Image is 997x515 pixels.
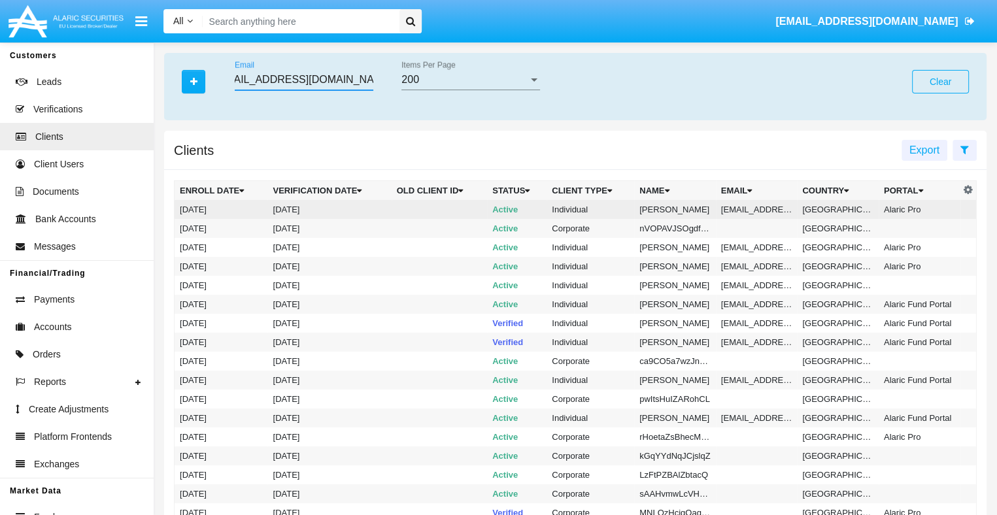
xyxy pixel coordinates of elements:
td: [EMAIL_ADDRESS][DOMAIN_NAME] [716,333,798,352]
span: [EMAIL_ADDRESS][DOMAIN_NAME] [775,16,958,27]
td: [DATE] [175,427,268,446]
td: [DATE] [267,200,391,219]
button: Clear [912,70,969,93]
span: Orders [33,348,61,361]
td: [DATE] [175,295,268,314]
td: Active [487,484,547,503]
td: kGqYYdNqJCjslqZ [634,446,716,465]
span: Reports [34,375,66,389]
td: Individual [547,295,634,314]
td: [DATE] [175,371,268,390]
td: Alaric Pro [879,238,960,257]
td: [DATE] [267,352,391,371]
button: Export [902,140,947,161]
td: [GEOGRAPHIC_DATA] [797,295,879,314]
td: Active [487,465,547,484]
td: [PERSON_NAME] [634,200,716,219]
td: Alaric Fund Portal [879,408,960,427]
td: Active [487,408,547,427]
span: Verifications [33,103,82,116]
td: [PERSON_NAME] [634,408,716,427]
td: [PERSON_NAME] [634,371,716,390]
span: Documents [33,185,79,199]
td: [EMAIL_ADDRESS][DOMAIN_NAME] [716,276,798,295]
td: [DATE] [175,465,268,484]
td: [GEOGRAPHIC_DATA] [797,352,879,371]
td: Verified [487,314,547,333]
td: Active [487,446,547,465]
td: Individual [547,408,634,427]
td: Corporate [547,465,634,484]
td: [EMAIL_ADDRESS][DOMAIN_NAME] [716,238,798,257]
td: Individual [547,200,634,219]
td: [GEOGRAPHIC_DATA] [797,390,879,408]
span: Accounts [34,320,72,334]
td: [DATE] [267,276,391,295]
td: Active [487,257,547,276]
th: Portal [879,181,960,201]
td: [DATE] [175,390,268,408]
th: Name [634,181,716,201]
td: [GEOGRAPHIC_DATA] [797,446,879,465]
td: [DATE] [267,484,391,503]
td: nVOPAVJSOgdfhFX [634,219,716,238]
img: Logo image [7,2,126,41]
td: [GEOGRAPHIC_DATA] [797,465,879,484]
td: [PERSON_NAME] [634,238,716,257]
td: Active [487,390,547,408]
td: [DATE] [175,408,268,427]
td: [GEOGRAPHIC_DATA] [797,200,879,219]
td: [DATE] [267,390,391,408]
td: [DATE] [175,446,268,465]
td: [DATE] [267,295,391,314]
span: Client Users [34,158,84,171]
td: [DATE] [175,200,268,219]
td: sAAHvmwLcVHREuD [634,484,716,503]
span: Exchanges [34,457,79,471]
td: [DATE] [267,257,391,276]
td: [GEOGRAPHIC_DATA] [797,276,879,295]
td: [DATE] [175,257,268,276]
td: [DATE] [267,427,391,446]
th: Email [716,181,798,201]
td: Active [487,295,547,314]
td: Corporate [547,390,634,408]
td: Verified [487,333,547,352]
span: All [173,16,184,26]
th: Status [487,181,547,201]
td: [DATE] [267,333,391,352]
td: Corporate [547,352,634,371]
td: [DATE] [267,408,391,427]
td: Individual [547,333,634,352]
td: [DATE] [267,219,391,238]
th: Country [797,181,879,201]
td: [EMAIL_ADDRESS][DOMAIN_NAME] [716,200,798,219]
span: Bank Accounts [35,212,96,226]
td: [DATE] [267,465,391,484]
td: [PERSON_NAME] [634,295,716,314]
td: [DATE] [267,371,391,390]
td: Active [487,352,547,371]
td: Corporate [547,219,634,238]
td: [EMAIL_ADDRESS][DOMAIN_NAME] [716,314,798,333]
span: Create Adjustments [29,403,109,416]
td: [GEOGRAPHIC_DATA] [797,484,879,503]
td: Active [487,371,547,390]
td: rHoetaZsBhecMUO [634,427,716,446]
td: Individual [547,257,634,276]
td: Active [487,427,547,446]
td: [DATE] [175,333,268,352]
td: Corporate [547,427,634,446]
td: Alaric Pro [879,200,960,219]
span: 200 [401,74,419,85]
span: Clients [35,130,63,144]
td: Alaric Fund Portal [879,371,960,390]
td: Alaric Fund Portal [879,295,960,314]
td: [GEOGRAPHIC_DATA] [797,408,879,427]
td: Alaric Fund Portal [879,314,960,333]
td: [EMAIL_ADDRESS][DOMAIN_NAME] [716,295,798,314]
span: Leads [37,75,61,89]
th: Old Client Id [392,181,488,201]
th: Client Type [547,181,634,201]
td: Active [487,219,547,238]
